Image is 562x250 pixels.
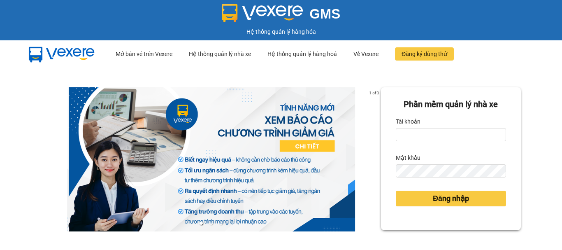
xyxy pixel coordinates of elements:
a: GMS [222,12,341,19]
button: next slide / item [369,87,381,231]
div: Hệ thống quản lý hàng hóa [2,27,560,36]
div: Hệ thống quản lý hàng hoá [267,41,337,67]
button: Đăng ký dùng thử [395,47,454,61]
img: logo 2 [222,4,303,22]
li: slide item 3 [219,222,223,225]
li: slide item 1 [200,222,203,225]
div: Hệ thống quản lý nhà xe [189,41,251,67]
label: Mật khẩu [396,151,420,164]
span: GMS [309,6,340,21]
div: Phần mềm quản lý nhà xe [396,98,506,111]
span: Đăng nhập [433,193,469,204]
div: Mở bán vé trên Vexere [116,41,172,67]
label: Tài khoản [396,115,420,128]
input: Tài khoản [396,128,506,141]
input: Mật khẩu [396,164,506,178]
span: Đăng ký dùng thử [402,49,447,58]
li: slide item 2 [209,222,213,225]
button: Đăng nhập [396,191,506,206]
p: 1 of 3 [367,87,381,98]
div: Về Vexere [353,41,379,67]
img: mbUUG5Q.png [21,40,103,68]
button: previous slide / item [41,87,53,231]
